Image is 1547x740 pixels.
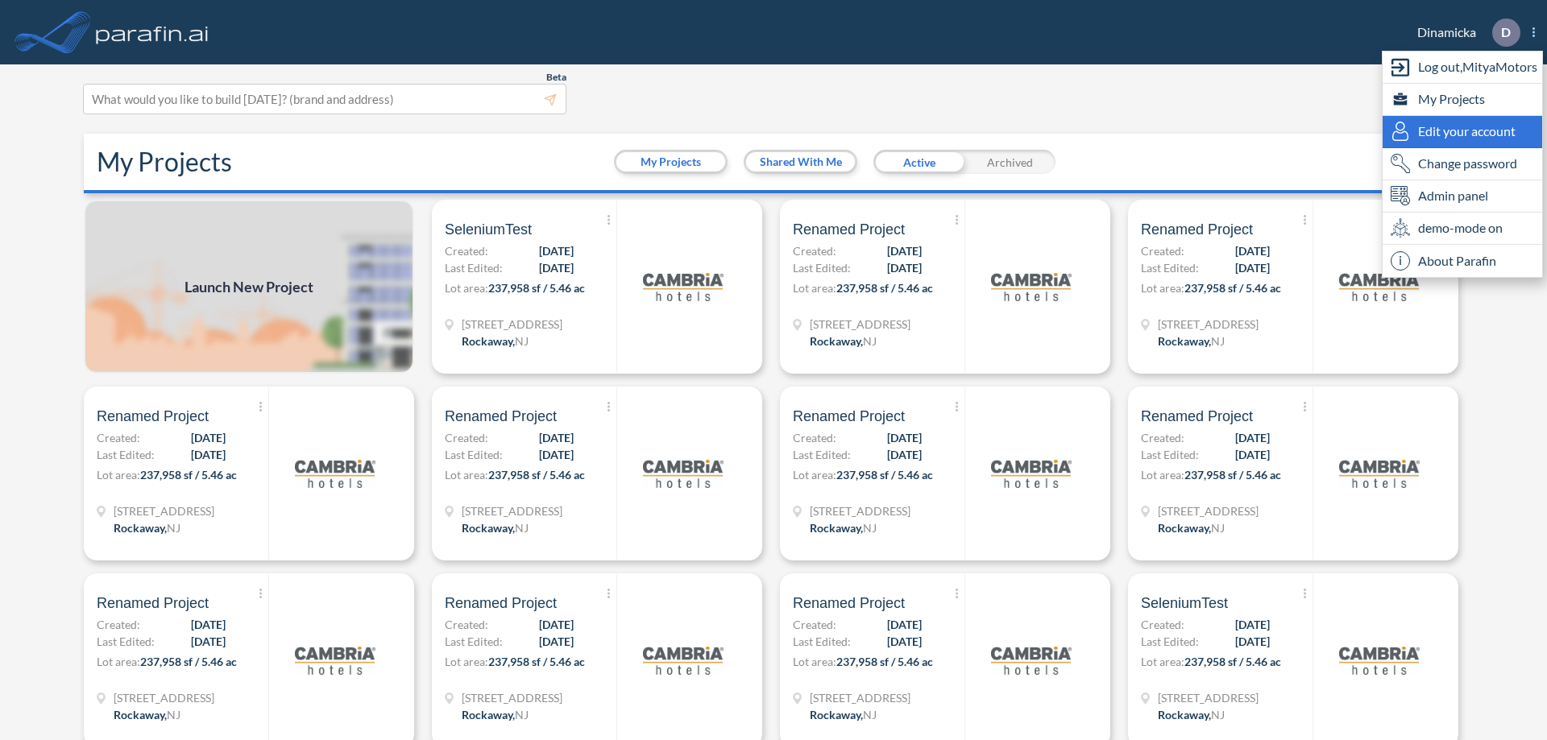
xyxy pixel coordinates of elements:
[84,200,414,374] a: Launch New Project
[1141,616,1184,633] span: Created:
[887,259,922,276] span: [DATE]
[793,593,905,613] span: Renamed Project
[863,334,877,348] span: NJ
[140,468,237,482] span: 237,958 sf / 5.46 ac
[167,521,180,535] span: NJ
[793,446,851,463] span: Last Edited:
[97,429,140,446] span: Created:
[1235,259,1270,276] span: [DATE]
[140,655,237,668] span: 237,958 sf / 5.46 ac
[1184,655,1281,668] span: 237,958 sf / 5.46 ac
[1383,52,1542,84] div: Log out
[167,708,180,721] span: NJ
[836,281,933,295] span: 237,958 sf / 5.46 ac
[515,334,529,348] span: NJ
[793,429,836,446] span: Created:
[1158,334,1211,348] span: Rockaway ,
[1158,706,1225,723] div: Rockaway, NJ
[1235,446,1270,463] span: [DATE]
[887,616,922,633] span: [DATE]
[97,616,140,633] span: Created:
[445,655,488,668] span: Lot area:
[1211,334,1225,348] span: NJ
[539,259,574,276] span: [DATE]
[445,429,488,446] span: Created:
[1158,502,1259,519] span: 321 Mt Hope Ave
[1141,259,1199,276] span: Last Edited:
[191,429,226,446] span: [DATE]
[1418,186,1488,205] span: Admin panel
[515,708,529,721] span: NJ
[1383,180,1542,213] div: Admin panel
[1141,242,1184,259] span: Created:
[97,633,155,650] span: Last Edited:
[462,706,529,723] div: Rockaway, NJ
[1339,246,1420,327] img: logo
[1141,655,1184,668] span: Lot area:
[1141,593,1228,613] span: SeleniumTest
[1383,84,1542,116] div: My Projects
[84,200,414,374] img: add
[445,446,503,463] span: Last Edited:
[1383,116,1542,148] div: Edit user
[539,616,574,633] span: [DATE]
[462,689,562,706] span: 321 Mt Hope Ave
[1339,620,1420,701] img: logo
[445,281,488,295] span: Lot area:
[539,242,574,259] span: [DATE]
[445,593,557,613] span: Renamed Project
[1141,407,1253,426] span: Renamed Project
[1393,19,1535,47] div: Dinamicka
[445,633,503,650] span: Last Edited:
[793,281,836,295] span: Lot area:
[114,689,214,706] span: 321 Mt Hope Ave
[1418,154,1517,173] span: Change password
[887,633,922,650] span: [DATE]
[1158,708,1211,721] span: Rockaway ,
[810,521,863,535] span: Rockaway ,
[1418,218,1503,238] span: demo-mode on
[97,147,232,177] h2: My Projects
[462,708,515,721] span: Rockaway ,
[887,429,922,446] span: [DATE]
[810,689,910,706] span: 321 Mt Hope Ave
[1235,429,1270,446] span: [DATE]
[810,502,910,519] span: 321 Mt Hope Ave
[462,502,562,519] span: 321 Mt Hope Ave
[1141,281,1184,295] span: Lot area:
[114,502,214,519] span: 321 Mt Hope Ave
[539,633,574,650] span: [DATE]
[1141,468,1184,482] span: Lot area:
[746,152,855,172] button: Shared With Me
[793,468,836,482] span: Lot area:
[643,620,724,701] img: logo
[445,407,557,426] span: Renamed Project
[1235,633,1270,650] span: [DATE]
[810,334,863,348] span: Rockaway ,
[863,708,877,721] span: NJ
[1158,519,1225,536] div: Rockaway, NJ
[539,429,574,446] span: [DATE]
[488,655,585,668] span: 237,958 sf / 5.46 ac
[810,519,877,536] div: Rockaway, NJ
[191,616,226,633] span: [DATE]
[1501,25,1511,39] p: D
[1141,220,1253,239] span: Renamed Project
[97,407,209,426] span: Renamed Project
[295,620,375,701] img: logo
[616,152,725,172] button: My Projects
[1211,521,1225,535] span: NJ
[97,655,140,668] span: Lot area:
[810,316,910,333] span: 321 Mt Hope Ave
[93,16,212,48] img: logo
[445,616,488,633] span: Created:
[1339,433,1420,514] img: logo
[643,246,724,327] img: logo
[793,616,836,633] span: Created:
[873,150,964,174] div: Active
[793,259,851,276] span: Last Edited:
[793,655,836,668] span: Lot area:
[295,433,375,514] img: logo
[1391,251,1410,271] span: i
[793,220,905,239] span: Renamed Project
